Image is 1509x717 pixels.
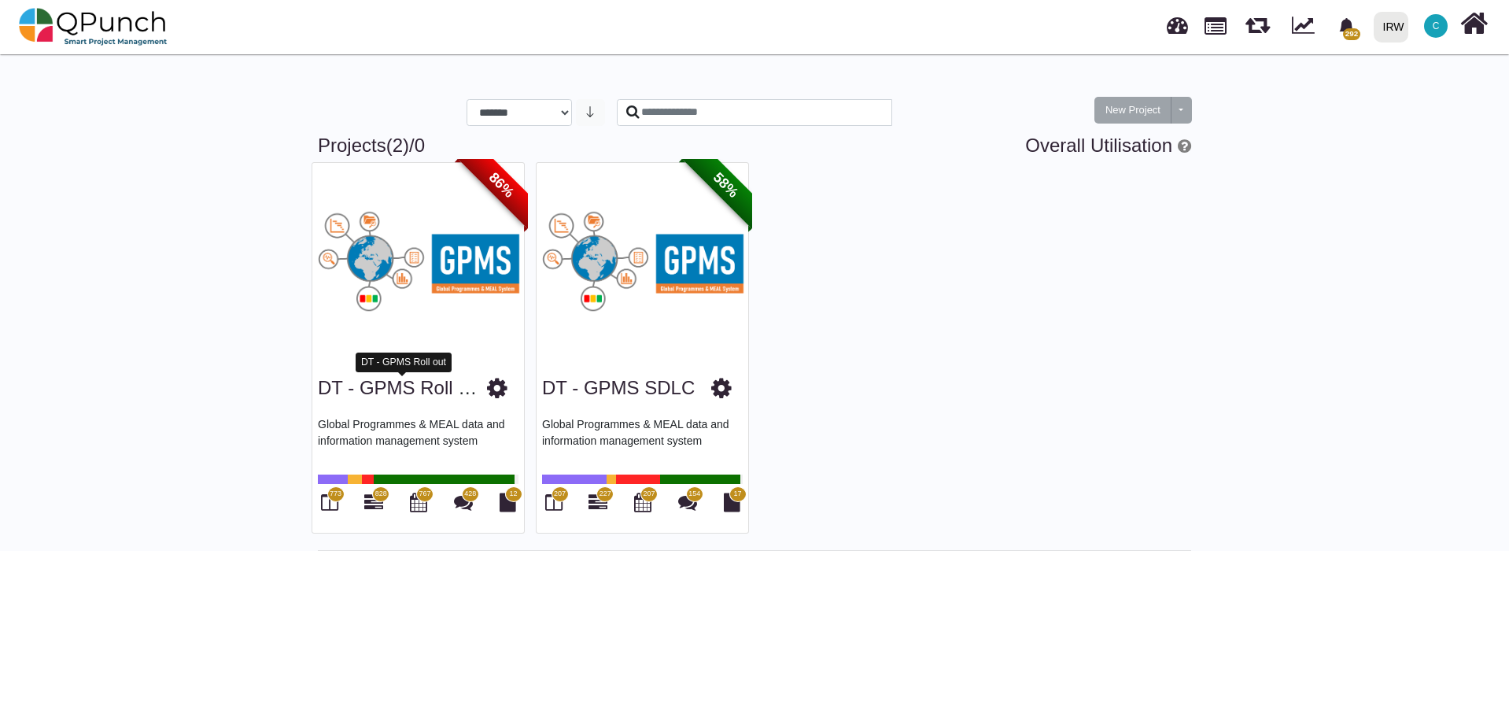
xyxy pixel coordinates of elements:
a: Help [1172,135,1191,156]
span: Clairebt [1424,14,1448,38]
span: 227 [600,489,611,500]
a: IRW [1367,1,1415,53]
span: 292 [1343,28,1360,40]
a: bell fill292 [1329,1,1367,50]
i: Punch Discussions [678,493,697,512]
p: Global Programmes & MEAL data and information management system [318,416,518,464]
div: Notification [1333,12,1360,40]
i: Board [321,493,338,512]
i: Document Library [500,493,516,512]
span: Releases [1245,8,1270,34]
svg: bell fill [1338,18,1355,35]
button: arrow down [576,99,605,126]
span: 17 [733,489,741,500]
span: 207 [554,489,566,500]
span: 773 [330,489,341,500]
h3: Projects / [318,135,1191,157]
a: 227 [588,499,607,512]
span: Unarchived [386,135,409,156]
a: C [1415,1,1457,51]
img: qpunch-sp.fa6292f.png [19,3,168,50]
span: Projects [1205,10,1227,35]
svg: arrow down [584,105,596,118]
h3: DT - GPMS SDLC [542,377,695,400]
i: Document Library [724,493,740,512]
span: Dashboard [1167,9,1188,33]
a: Overall Utilisation [1025,135,1172,156]
i: Punch Discussions [454,493,473,512]
i: Calendar [634,493,651,512]
span: 828 [375,489,387,500]
button: New Project [1094,97,1171,124]
span: 154 [688,489,700,500]
p: Global Programmes & MEAL data and information management system [542,416,743,464]
i: Calendar [410,493,427,512]
a: DT - GPMS SDLC [542,377,695,398]
div: IRW [1383,13,1404,41]
span: 428 [464,489,476,500]
span: 207 [643,489,655,500]
i: Gantt [364,493,383,512]
span: C [1433,21,1440,31]
span: 767 [419,489,430,500]
span: 12 [509,489,517,500]
i: Home [1460,9,1488,39]
a: 828 [364,499,383,512]
div: Dynamic Report [1284,1,1329,53]
a: DT - GPMS Roll out [318,377,489,398]
span: 86% [458,142,545,229]
span: 58% [682,142,769,229]
i: Gantt [588,493,607,512]
span: Archived [415,135,425,156]
div: DT - GPMS Roll out [356,353,452,372]
i: Board [545,493,563,512]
